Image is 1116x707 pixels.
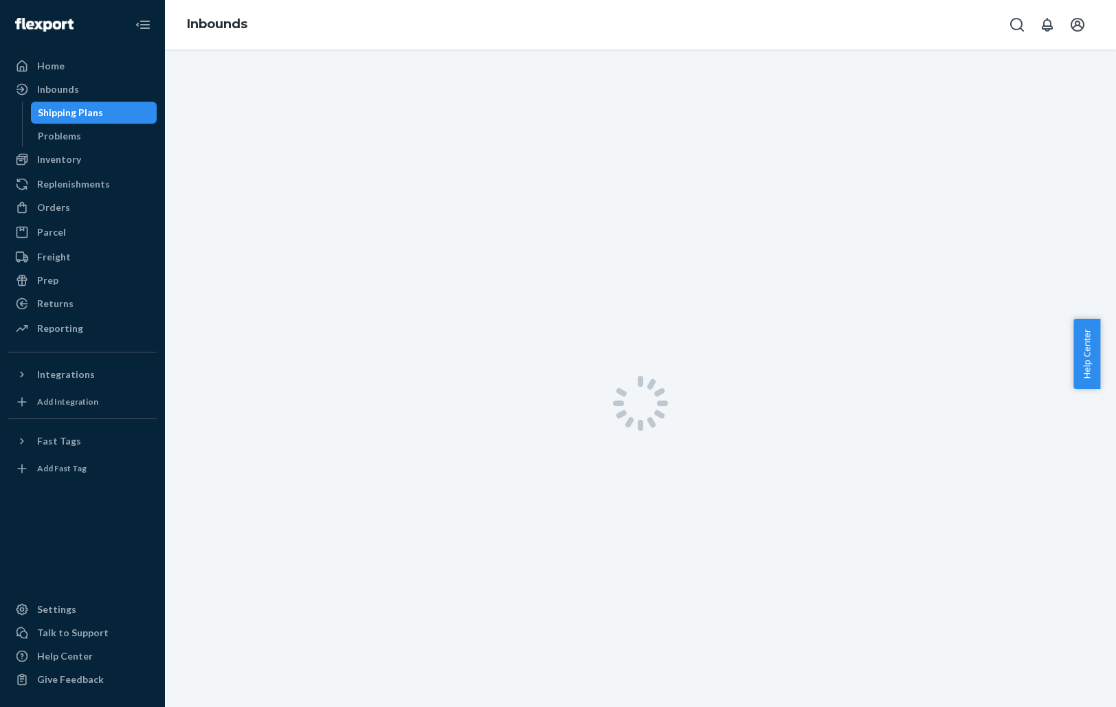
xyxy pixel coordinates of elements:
[38,129,81,143] div: Problems
[37,225,66,239] div: Parcel
[8,78,157,100] a: Inbounds
[37,673,104,686] div: Give Feedback
[1064,11,1091,38] button: Open account menu
[37,396,98,407] div: Add Integration
[37,82,79,96] div: Inbounds
[8,317,157,339] a: Reporting
[8,293,157,315] a: Returns
[37,153,81,166] div: Inventory
[187,16,247,32] a: Inbounds
[37,462,87,474] div: Add Fast Tag
[8,622,157,644] button: Talk to Support
[8,55,157,77] a: Home
[8,430,157,452] button: Fast Tags
[37,273,58,287] div: Prep
[1034,11,1061,38] button: Open notifications
[8,197,157,218] a: Orders
[8,458,157,480] a: Add Fast Tag
[1003,11,1031,38] button: Open Search Box
[37,201,70,214] div: Orders
[37,322,83,335] div: Reporting
[15,18,74,32] img: Flexport logo
[8,645,157,667] a: Help Center
[37,177,110,191] div: Replenishments
[1073,319,1100,389] button: Help Center
[176,5,258,45] ol: breadcrumbs
[8,221,157,243] a: Parcel
[8,246,157,268] a: Freight
[37,603,76,616] div: Settings
[31,125,157,147] a: Problems
[31,102,157,124] a: Shipping Plans
[8,391,157,413] a: Add Integration
[8,669,157,691] button: Give Feedback
[8,269,157,291] a: Prep
[8,173,157,195] a: Replenishments
[37,649,93,663] div: Help Center
[37,250,71,264] div: Freight
[37,368,95,381] div: Integrations
[37,434,81,448] div: Fast Tags
[38,106,103,120] div: Shipping Plans
[8,598,157,620] a: Settings
[37,59,65,73] div: Home
[129,11,157,38] button: Close Navigation
[37,297,74,311] div: Returns
[8,363,157,385] button: Integrations
[37,626,109,640] div: Talk to Support
[8,148,157,170] a: Inventory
